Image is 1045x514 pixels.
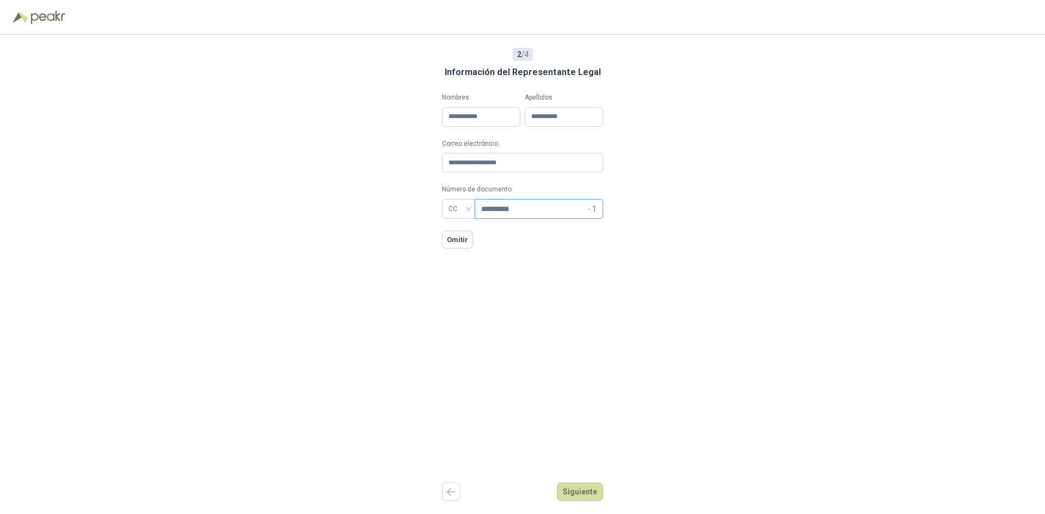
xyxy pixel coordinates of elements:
label: Nombres [442,92,520,103]
b: 2 [517,50,521,59]
p: Número de documento [442,184,603,195]
span: / 4 [517,48,528,60]
img: Peakr [30,11,65,24]
button: Siguiente [557,482,603,501]
span: - 1 [588,200,597,218]
h3: Información del Representante Legal [445,65,601,79]
button: Omitir [442,231,473,249]
label: Apellidos [525,92,603,103]
img: Logo [13,12,28,23]
label: Correo electrónico [442,139,603,149]
span: CC [448,201,469,217]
